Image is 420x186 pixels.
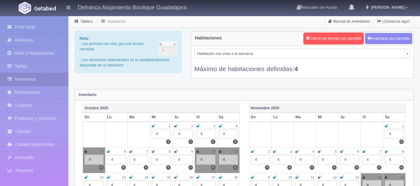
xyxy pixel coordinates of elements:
[383,113,406,122] th: Sa
[265,165,270,170] label: 4
[399,139,404,144] label: 3
[166,165,171,170] label: 4
[83,104,240,113] th: Octubre 2025
[290,150,292,153] small: 3
[233,165,238,170] label: 4
[234,176,238,179] small: 18
[295,155,314,165] div: 4
[152,155,171,165] div: 4
[332,165,337,170] label: 4
[102,150,104,153] small: 5
[34,6,56,11] img: Getabed
[313,150,315,153] small: 4
[197,49,402,58] span: Habitación con vista a la barranca
[271,113,294,122] th: Lu
[172,113,195,122] th: Ju
[81,19,93,24] a: Tablero
[311,176,314,179] small: 11
[214,125,215,128] small: 3
[174,129,193,139] div: 4
[211,139,215,144] label: 3
[399,165,404,170] label: 4
[124,150,126,153] small: 6
[129,155,148,165] div: 4
[402,125,404,128] small: 1
[251,155,270,165] div: 4
[196,129,215,139] div: 4
[333,176,337,179] small: 12
[287,165,292,170] label: 4
[194,49,410,58] a: Habitación con vista a la barranca
[19,2,31,14] img: Getabed
[169,125,171,128] small: 1
[316,113,339,122] th: Mi
[294,113,316,122] th: Ma
[380,150,381,153] small: 7
[99,165,104,170] label: 4
[122,176,126,179] small: 13
[335,150,337,153] small: 5
[369,5,405,10] span: [PERSON_NAME]
[144,165,148,170] label: 4
[169,150,171,153] small: 8
[318,155,337,165] div: 4
[357,150,359,153] small: 6
[188,165,193,170] label: 4
[127,113,150,122] th: Ma
[196,155,215,165] div: 4
[79,93,96,97] strong: Inventario
[217,113,239,122] th: Sa
[365,33,412,44] button: Inventario por periodo
[174,155,193,165] div: 4
[236,125,238,128] small: 4
[294,65,298,72] b: 4
[211,165,215,170] label: 4
[339,113,361,122] th: Ju
[78,3,187,11] h4: Defranca Alojamiento Boutique Guadalajara
[219,129,238,139] div: 4
[374,16,413,28] a: ¡Comienza aquí!
[195,36,222,40] h4: Habitaciones
[310,165,314,170] label: 4
[219,155,238,165] div: 4
[362,155,381,165] div: 4
[166,139,171,144] label: 3
[361,113,383,122] th: Vi
[402,150,404,153] small: 8
[356,176,359,179] small: 13
[105,113,127,122] th: Lu
[268,176,270,179] small: 9
[150,113,172,122] th: Mi
[212,150,215,153] small: 10
[325,16,373,28] a: Manual de Inventarios
[249,104,406,113] th: Noviembre 2025
[191,150,193,153] small: 9
[145,176,148,179] small: 14
[212,176,215,179] small: 17
[385,155,404,165] div: 4
[249,113,271,122] th: Do
[107,19,126,24] a: Inventarios
[233,139,238,144] label: 3
[189,176,193,179] small: 16
[234,150,238,153] small: 11
[385,129,404,139] div: 4
[400,176,404,179] small: 15
[100,176,104,179] small: 12
[83,113,105,122] th: Do
[146,150,148,153] small: 7
[191,125,193,128] small: 2
[288,176,292,179] small: 10
[194,58,410,73] div: Máximo de habitaciones definidas:
[80,36,89,41] b: Nota:
[268,150,270,153] small: 2
[85,155,104,165] div: 4
[303,33,364,44] button: Cierre de fechas por periodo
[273,155,292,165] div: 4
[121,165,126,170] label: 4
[75,31,182,73] div: - Las periodos de color gris son fechas cerradas. - Los elementos redondeados es la cantidad/allo...
[188,139,193,144] label: 4
[340,155,359,165] div: 4
[378,176,381,179] small: 14
[152,129,171,139] div: 4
